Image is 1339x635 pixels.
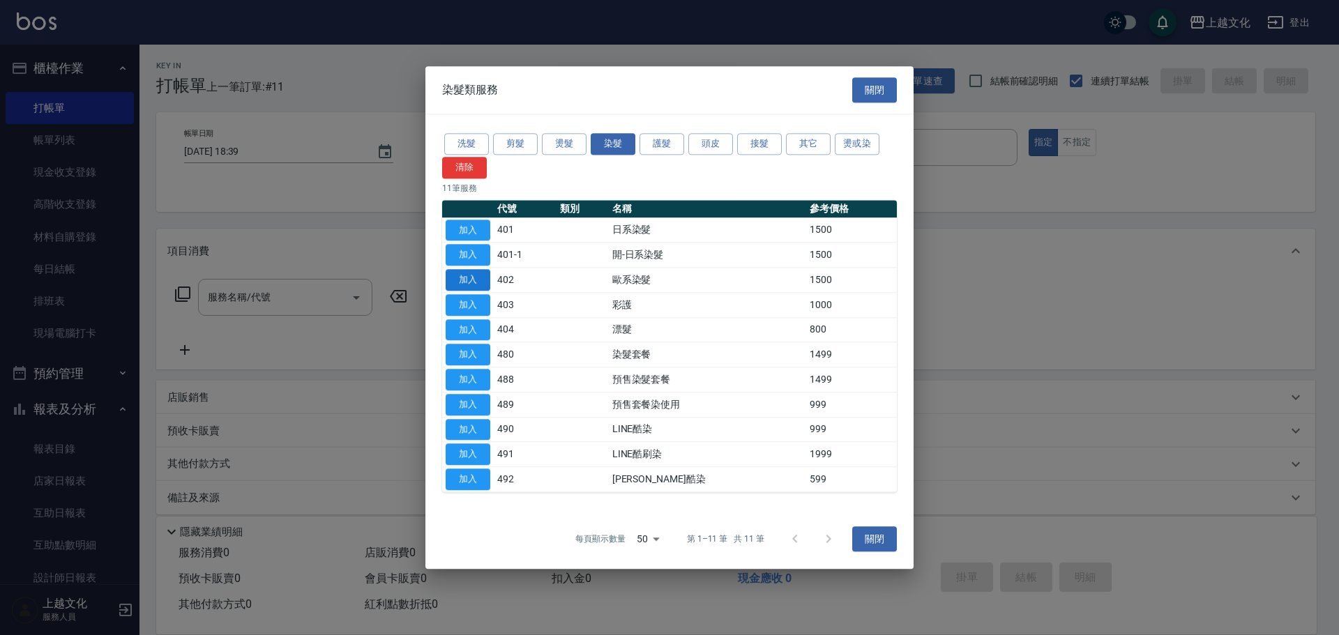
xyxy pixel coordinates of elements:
th: 類別 [557,200,609,218]
button: 加入 [446,319,490,341]
td: 1499 [806,367,897,392]
td: 491 [494,442,557,467]
td: 999 [806,417,897,442]
td: 480 [494,342,557,367]
button: 加入 [446,294,490,316]
td: 999 [806,392,897,418]
td: 1999 [806,442,897,467]
button: 加入 [446,220,490,241]
button: 加入 [446,394,490,415]
button: 頭皮 [688,133,733,155]
button: 關閉 [852,77,897,103]
button: 護髮 [640,133,684,155]
button: 燙髮 [542,133,587,155]
button: 加入 [446,468,490,490]
button: 染髮 [591,133,635,155]
button: 加入 [446,245,490,266]
td: 401 [494,217,557,243]
td: 預售套餐染使用 [609,392,807,418]
button: 加入 [446,444,490,466]
td: 歐系染髮 [609,268,807,293]
span: 染髮類服務 [442,83,498,97]
button: 加入 [446,419,490,441]
td: 日系染髮 [609,217,807,243]
td: [PERSON_NAME]酷染 [609,467,807,492]
td: 開-日系染髮 [609,243,807,268]
button: 關閉 [852,526,897,552]
button: 洗髮 [444,133,489,155]
td: 彩護 [609,293,807,318]
button: 其它 [786,133,831,155]
td: 1500 [806,217,897,243]
td: 1000 [806,293,897,318]
button: 加入 [446,269,490,291]
th: 代號 [494,200,557,218]
p: 第 1–11 筆 共 11 筆 [687,533,764,545]
div: 50 [631,520,665,558]
td: 1499 [806,342,897,367]
button: 清除 [442,157,487,178]
td: 401-1 [494,243,557,268]
td: 403 [494,293,557,318]
button: 接髮 [737,133,782,155]
button: 加入 [446,344,490,366]
p: 11 筆服務 [442,182,897,194]
td: 1500 [806,243,897,268]
td: 1500 [806,268,897,293]
td: 800 [806,317,897,342]
td: 漂髮 [609,317,807,342]
td: 402 [494,268,557,293]
td: 489 [494,392,557,418]
td: 488 [494,367,557,392]
button: 剪髮 [493,133,538,155]
th: 名稱 [609,200,807,218]
td: 599 [806,467,897,492]
th: 參考價格 [806,200,897,218]
td: 492 [494,467,557,492]
td: 490 [494,417,557,442]
td: LINE酷染 [609,417,807,442]
td: 染髮套餐 [609,342,807,367]
td: 404 [494,317,557,342]
td: 預售染髮套餐 [609,367,807,392]
td: LINE酷刷染 [609,442,807,467]
p: 每頁顯示數量 [575,533,626,545]
button: 燙或染 [835,133,879,155]
button: 加入 [446,369,490,390]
